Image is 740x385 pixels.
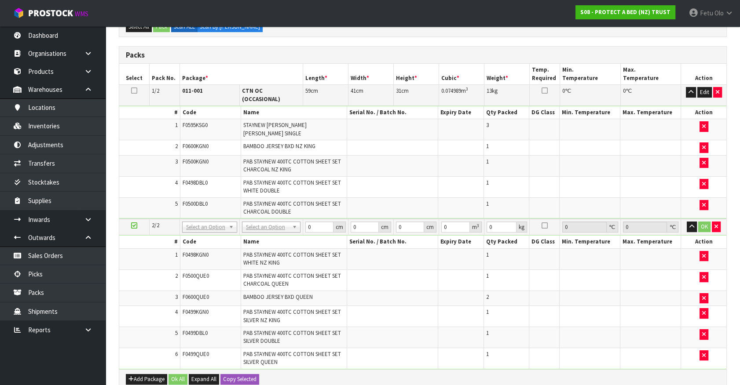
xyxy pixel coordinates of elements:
[175,200,178,207] span: 5
[560,236,620,248] th: Min. Temperature
[486,308,489,316] span: 1
[379,222,391,232] div: cm
[439,64,484,84] th: Cubic
[438,236,484,248] th: Expiry Date
[169,374,187,385] button: Ok All
[560,106,620,119] th: Min. Temperature
[477,223,479,229] sup: 3
[393,64,439,84] th: Height
[484,85,530,106] td: kg
[183,272,209,280] span: F0500QUE0
[714,9,724,17] span: Olo
[119,236,180,248] th: #
[562,87,565,94] span: 0
[620,106,681,119] th: Max. Temperature
[530,64,560,84] th: Temp. Required
[396,87,401,94] span: 31
[486,158,489,165] span: 1
[175,308,178,316] span: 4
[175,350,178,358] span: 6
[486,142,489,150] span: 1
[220,374,259,385] button: Copy Selected
[180,106,241,119] th: Code
[424,222,436,232] div: cm
[242,87,280,102] strong: CTN OC (OCCASIONAL)
[484,64,530,84] th: Weight
[175,142,178,150] span: 2
[241,236,347,248] th: Name
[681,64,726,84] th: Action
[150,64,180,84] th: Pack No.
[182,87,203,94] strong: 011-001
[243,308,341,323] span: PAB STAYNEW 400TC COTTON SHEET SET SILVER NZ KING
[439,85,484,106] td: m
[183,251,209,258] span: F0498KGN0
[243,200,341,215] span: PAB STAYNEW 400TC COTTON SHEET SET CHARCOAL DOUBLE
[243,329,341,345] span: PAB STAYNEW 400TC COTTON SHEET SET SILVER DOUBLE
[681,236,727,248] th: Action
[347,106,438,119] th: Serial No. / Batch No.
[667,222,678,232] div: ℃
[119,64,150,84] th: Select
[580,8,670,16] strong: S08 - PROTECT A BED (NZ) TRUST
[183,308,209,316] span: F0499KGN0
[438,106,484,119] th: Expiry Date
[529,106,560,119] th: DG Class
[333,222,346,232] div: cm
[700,9,713,17] span: Fetu
[560,85,621,106] td: ℃
[486,200,489,207] span: 1
[484,106,529,119] th: Qty Packed
[486,179,489,186] span: 1
[183,329,208,337] span: F0499DBL0
[175,121,178,129] span: 1
[351,87,356,94] span: 41
[697,87,712,98] button: Edit
[441,87,461,94] span: 0.074989
[486,121,489,129] span: 3
[183,200,208,207] span: F0500DBL0
[175,329,178,337] span: 5
[183,121,208,129] span: F0595KSG0
[28,7,73,19] span: ProStock
[348,64,393,84] th: Width
[623,87,626,94] span: 0
[470,222,482,232] div: m
[180,236,241,248] th: Code
[305,87,311,94] span: 59
[126,51,720,59] h3: Packs
[126,374,167,385] button: Add Package
[175,293,178,301] span: 3
[175,251,178,258] span: 1
[119,106,180,119] th: #
[243,121,307,137] span: STAYNEW [PERSON_NAME] [PERSON_NAME] SINGLE
[180,64,303,84] th: Package
[698,222,711,232] button: OK
[75,10,88,18] small: WMS
[486,350,489,358] span: 1
[152,87,159,94] span: 1/2
[189,374,219,385] button: Expand All
[175,158,178,165] span: 3
[191,375,216,383] span: Expand All
[243,293,313,301] span: BAMBOO JERSEY BXD QUEEN
[466,86,468,92] sup: 3
[347,236,438,248] th: Serial No. / Batch No.
[243,179,341,194] span: PAB STAYNEW 400TC COTTON SHEET SET WHITE DOUBLE
[487,87,492,94] span: 13
[303,85,348,106] td: cm
[486,272,489,280] span: 1
[620,85,681,106] td: ℃
[183,179,208,186] span: F0498DBL0
[517,222,527,232] div: kg
[486,293,489,301] span: 2
[186,222,225,232] span: Select an Option
[183,350,209,358] span: F0499QUE0
[486,329,489,337] span: 1
[246,222,289,232] span: Select an Option
[183,142,209,150] span: F0600KGN0
[243,158,341,173] span: PAB STAYNEW 400TC COTTON SHEET SET CHARCOAL NZ KING
[486,251,489,258] span: 1
[607,222,618,232] div: ℃
[243,251,341,266] span: PAB STAYNEW 400TC COTTON SHEET SET WHITE NZ KING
